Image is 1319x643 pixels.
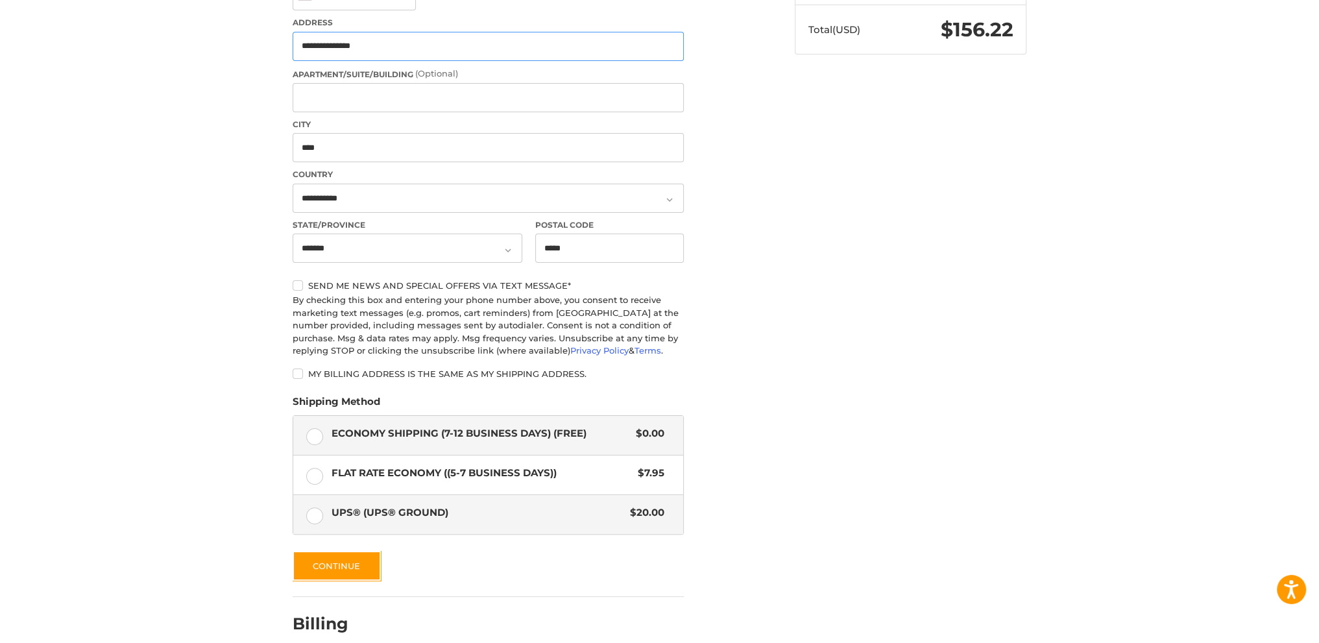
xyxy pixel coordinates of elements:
[629,426,664,441] span: $0.00
[570,345,629,356] a: Privacy Policy
[293,614,369,634] h2: Billing
[293,119,684,130] label: City
[332,426,630,441] span: Economy Shipping (7-12 Business Days) (Free)
[293,67,684,80] label: Apartment/Suite/Building
[293,551,381,581] button: Continue
[293,294,684,358] div: By checking this box and entering your phone number above, you consent to receive marketing text ...
[623,505,664,520] span: $20.00
[293,369,684,379] label: My billing address is the same as my shipping address.
[808,23,860,36] span: Total (USD)
[941,18,1013,42] span: $156.22
[293,219,522,231] label: State/Province
[535,219,684,231] label: Postal Code
[293,17,684,29] label: Address
[1212,608,1319,643] iframe: Google Customer Reviews
[332,466,632,481] span: Flat Rate Economy ((5-7 Business Days))
[631,466,664,481] span: $7.95
[293,169,684,180] label: Country
[415,68,458,79] small: (Optional)
[635,345,661,356] a: Terms
[293,394,380,415] legend: Shipping Method
[293,280,684,291] label: Send me news and special offers via text message*
[332,505,624,520] span: UPS® (UPS® Ground)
